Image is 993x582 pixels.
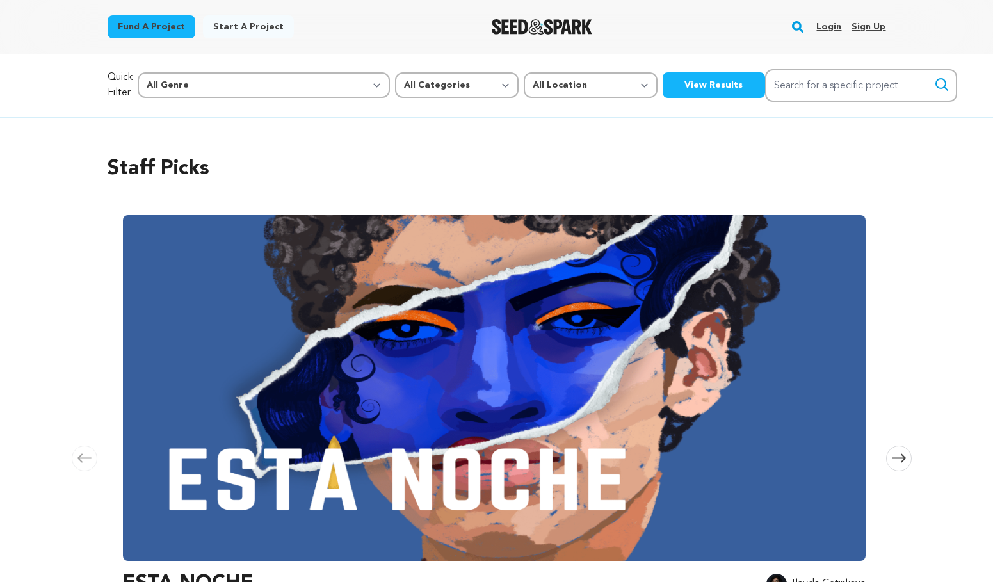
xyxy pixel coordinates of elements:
input: Search for a specific project [765,69,957,102]
a: Sign up [852,17,885,37]
a: Seed&Spark Homepage [492,19,592,35]
h2: Staff Picks [108,154,886,184]
button: View Results [663,72,765,98]
img: Seed&Spark Logo Dark Mode [492,19,592,35]
a: Fund a project [108,15,195,38]
p: Quick Filter [108,70,133,101]
a: Login [816,17,841,37]
img: ESTA NOCHE image [123,215,866,561]
a: Start a project [203,15,294,38]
